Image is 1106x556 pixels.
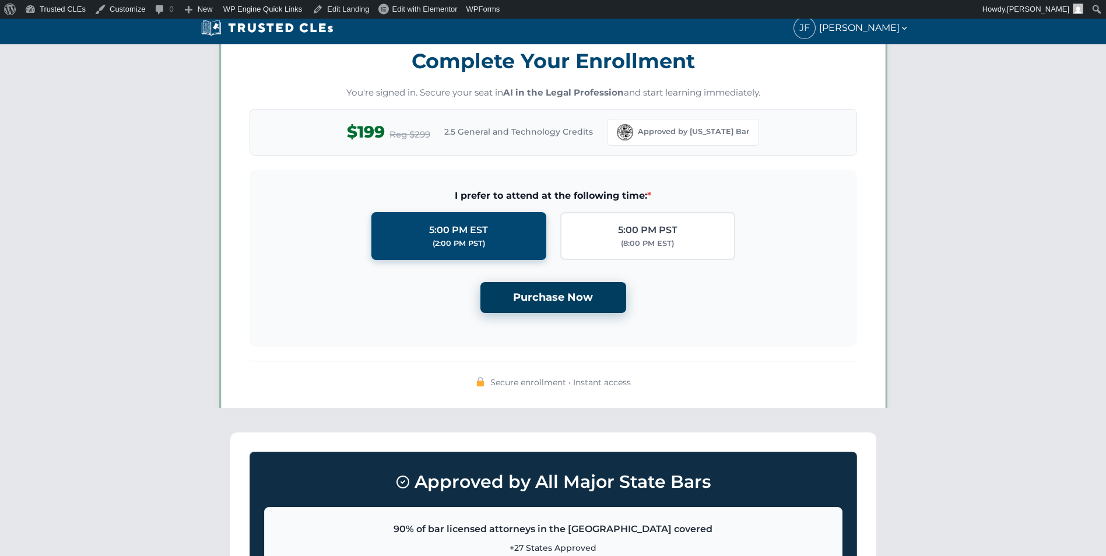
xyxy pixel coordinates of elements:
span: Secure enrollment • Instant access [490,376,631,389]
button: Purchase Now [480,282,626,313]
strong: AI in the Legal Profession [503,87,624,98]
span: [PERSON_NAME] [1007,5,1069,13]
p: +27 States Approved [279,541,828,554]
img: 🔒 [476,377,485,386]
div: 5:00 PM PST [618,223,677,238]
p: You're signed in. Secure your seat in and start learning immediately. [250,86,857,100]
span: $199 [347,119,385,145]
img: Florida Bar [617,124,633,140]
span: JF [794,17,815,38]
span: Reg $299 [389,128,430,142]
p: 90% of bar licensed attorneys in the [GEOGRAPHIC_DATA] covered [279,522,828,537]
h3: Approved by All Major State Bars [264,466,842,498]
div: 5:00 PM EST [429,223,488,238]
span: I prefer to attend at the following time: [268,188,838,203]
span: 2.5 General and Technology Credits [444,125,593,138]
div: (8:00 PM EST) [621,238,674,249]
span: Edit with Elementor [392,5,458,13]
h3: Complete Your Enrollment [250,43,857,79]
span: [PERSON_NAME] [819,20,909,36]
img: Trusted CLEs [198,19,337,37]
div: (2:00 PM PST) [433,238,485,249]
span: Approved by [US_STATE] Bar [638,126,749,138]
